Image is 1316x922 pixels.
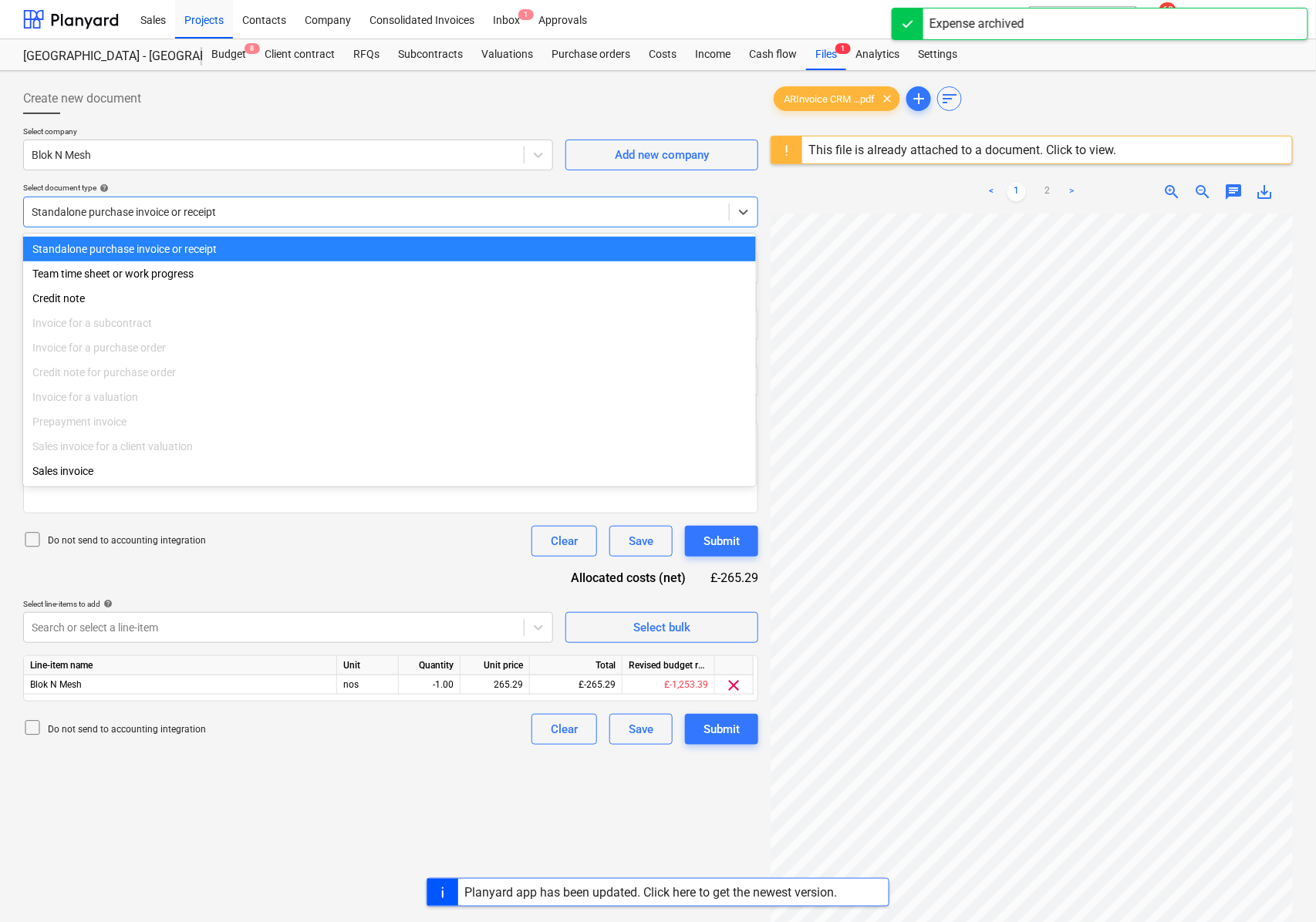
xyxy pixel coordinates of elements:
[23,434,756,459] div: Sales invoice for a client valuation
[774,93,884,105] span: ARInvoice CRM ...pdf
[704,719,740,739] div: Submit
[685,714,758,745] button: Submit
[1063,183,1081,201] a: Next page
[686,39,740,70] a: Income
[623,656,715,675] div: Revised budget remaining
[565,140,758,170] button: Add new company
[542,39,639,70] a: Purchase orders
[609,714,673,745] button: Save
[23,599,553,609] div: Select line-items to add
[30,679,82,690] span: Blok N Mesh
[255,39,344,70] a: Client contract
[685,526,758,557] button: Submit
[704,531,740,551] div: Submit
[909,89,928,108] span: add
[835,43,851,54] span: 1
[1239,848,1316,922] iframe: Chat Widget
[940,89,959,108] span: sort
[1007,183,1026,201] a: Page 1 is your current page
[909,39,967,70] a: Settings
[48,534,206,547] p: Do not send to accounting integration
[23,126,553,140] p: Select company
[518,9,534,20] span: 1
[245,43,260,54] span: 8
[23,409,756,434] div: Prepayment invoice
[551,719,578,739] div: Clear
[615,145,709,165] div: Add new company
[344,39,389,70] a: RFQs
[100,599,113,608] span: help
[23,237,756,261] div: Standalone purchase invoice or receipt
[23,311,756,335] div: Invoice for a subcontract
[202,39,255,70] div: Budget
[806,39,846,70] a: Files1
[1163,183,1182,201] span: zoom_in
[399,656,461,675] div: Quantity
[405,675,454,695] div: -1.00
[23,335,756,360] div: Invoice for a purchase order
[23,360,756,385] div: Credit note for purchase order
[530,675,623,695] div: £-265.29
[1194,183,1213,201] span: zoom_out
[1038,183,1057,201] a: Page 2
[531,526,597,557] button: Clear
[461,656,530,675] div: Unit price
[930,15,1024,33] div: Expense archived
[467,675,523,695] div: 265.29
[774,86,900,111] div: ARInvoice CRM ...pdf
[846,39,909,70] a: Analytics
[725,676,744,695] span: clear
[96,183,109,193] span: help
[808,143,1116,157] div: This file is already attached to a document. Click to view.
[558,569,710,587] div: Allocated costs (net)
[639,39,686,70] a: Costs
[23,459,756,483] div: Sales invoice
[806,39,846,70] div: Files
[629,531,653,551] div: Save
[23,385,756,409] div: Invoice for a valuation
[23,261,756,286] div: Team time sheet or work progress
[531,714,597,745] button: Clear
[629,719,653,739] div: Save
[48,723,206,736] p: Do not send to accounting integration
[530,656,623,675] div: Total
[23,286,756,311] div: Credit note
[337,656,399,675] div: Unit
[710,569,758,587] div: £-265.29
[1225,183,1243,201] span: chat
[878,89,896,108] span: clear
[337,675,399,695] div: nos
[623,675,715,695] div: £-1,253.39
[1256,183,1274,201] span: save_alt
[472,39,542,70] a: Valuations
[551,531,578,551] div: Clear
[983,183,1001,201] a: Previous page
[389,39,472,70] div: Subcontracts
[24,656,337,675] div: Line-item name
[609,526,673,557] button: Save
[23,49,184,65] div: [GEOGRAPHIC_DATA] - [GEOGRAPHIC_DATA] ([PERSON_NAME][GEOGRAPHIC_DATA])
[23,183,758,193] div: Select document type
[633,617,690,638] div: Select bulk
[740,39,806,70] a: Cash flow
